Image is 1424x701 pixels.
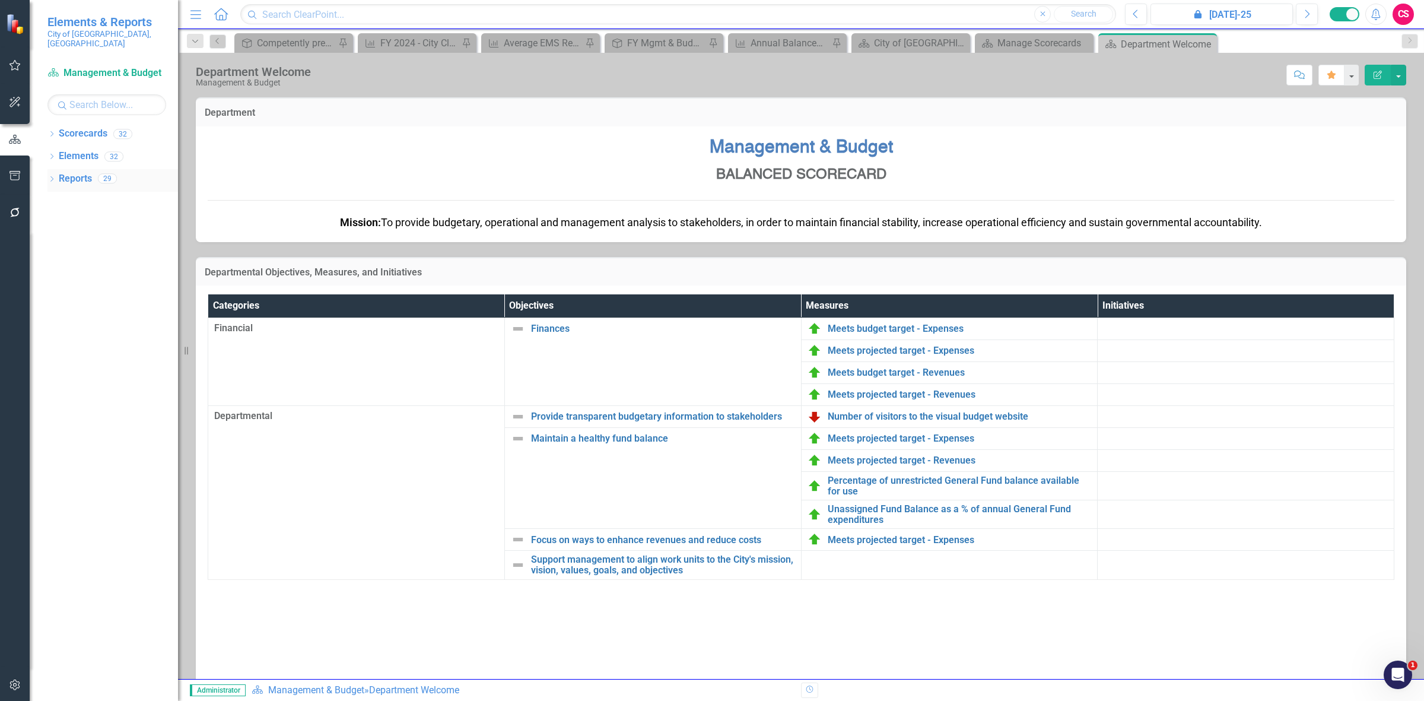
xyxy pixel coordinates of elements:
[828,504,1092,525] a: Unassigned Fund Balance as a % of annual General Fund expenditures
[808,410,822,424] img: Below Target
[828,389,1092,400] a: Meets projected target - Revenues
[731,36,829,50] a: Annual Balanced Scorecard report for Budget book (CPS Copy)
[484,36,582,50] a: Average EMS Response Times (in minutes)
[340,216,381,229] strong: Mission:
[59,172,92,186] a: Reports
[208,406,505,580] td: Double-Click to Edit
[808,322,822,336] img: On Target
[113,129,132,139] div: 32
[511,410,525,424] img: Not Defined
[511,432,525,446] img: Not Defined
[531,535,795,545] a: Focus on ways to enhance revenues and reduce costs
[98,174,117,184] div: 29
[59,150,98,163] a: Elements
[208,318,505,406] td: Double-Click to Edit
[801,500,1098,529] td: Double-Click to Edit Right Click for Context Menu
[511,558,525,572] img: Not Defined
[828,433,1092,444] a: Meets projected target - Expenses
[196,65,311,78] div: Department Welcome
[237,36,335,50] a: Competently prepare and efficiently record and maintain City Records in accordance with all appli...
[801,428,1098,450] td: Double-Click to Edit Right Click for Context Menu
[1121,37,1214,52] div: Department Welcome
[801,450,1098,472] td: Double-Click to Edit Right Click for Context Menu
[504,36,582,50] div: Average EMS Response Times (in minutes)
[340,216,1262,229] span: To provide budgetary, operational and management analysis to stakeholders, in order to maintain f...
[104,151,123,161] div: 32
[828,367,1092,378] a: Meets budget target - Revenues
[1150,4,1293,25] button: [DATE]-25
[801,472,1098,500] td: Double-Click to Edit Right Click for Context Menu
[257,36,335,50] div: Competently prepare and efficiently record and maintain City Records in accordance with all appli...
[214,410,498,423] span: Departmental
[1393,4,1414,25] button: CS
[828,411,1092,422] a: Number of visitors to the visual budget website
[531,433,795,444] a: Maintain a healthy fund balance
[511,322,525,336] img: Not Defined
[854,36,967,50] a: City of [GEOGRAPHIC_DATA]
[874,36,967,50] div: City of [GEOGRAPHIC_DATA]
[47,29,166,49] small: City of [GEOGRAPHIC_DATA], [GEOGRAPHIC_DATA]
[531,323,795,334] a: Finances
[205,267,1397,278] h3: Departmental Objectives, Measures, and Initiatives
[828,455,1092,466] a: Meets projected target - Revenues
[808,366,822,380] img: On Target
[252,684,792,697] div: »
[801,406,1098,428] td: Double-Click to Edit Right Click for Context Menu
[808,453,822,468] img: On Target
[801,318,1098,340] td: Double-Click to Edit Right Click for Context Menu
[997,36,1091,50] div: Manage Scorecards
[380,36,459,50] div: FY 2024 - City Clerk Performance Measures Quarterly Report
[808,432,822,446] img: On Target
[47,94,166,115] input: Search Below...
[47,15,166,29] span: Elements & Reports
[531,554,795,575] a: Support management to align work units to the City's mission, vision, values, goals, and objectives
[47,66,166,80] a: Management & Budget
[808,388,822,402] img: On Target
[1054,6,1113,23] button: Search
[608,36,705,50] a: FY Mgmt & Budget Performance Measures (CPS TEST)
[627,36,705,50] div: FY Mgmt & Budget Performance Measures (CPS TEST)
[808,532,822,547] img: On Target
[214,322,498,335] span: Financial
[59,127,107,141] a: Scorecards
[1408,661,1417,670] span: 1
[751,36,829,50] div: Annual Balanced Scorecard report for Budget book (CPS Copy)
[808,507,822,522] img: On Target
[801,362,1098,384] td: Double-Click to Edit Right Click for Context Menu
[196,78,311,87] div: Management & Budget
[205,107,1397,118] h3: Department
[511,532,525,547] img: Not Defined
[808,344,822,358] img: On Target
[531,411,795,422] a: Provide transparent budgetary information to stakeholders
[1155,8,1289,22] div: [DATE]-25
[1071,9,1096,18] span: Search
[190,684,246,696] span: Administrator
[801,340,1098,362] td: Double-Click to Edit Right Click for Context Menu
[828,475,1092,496] a: Percentage of unrestricted General Fund balance available for use
[828,345,1092,356] a: Meets projected target - Expenses
[240,4,1116,25] input: Search ClearPoint...
[978,36,1091,50] a: Manage Scorecards
[710,139,893,157] span: Management & Budget
[6,14,27,34] img: ClearPoint Strategy
[716,168,886,182] span: BALANCED SCORECARD
[808,479,822,493] img: On Target
[828,535,1092,545] a: Meets projected target - Expenses
[268,684,364,696] a: Management & Budget
[801,529,1098,551] td: Double-Click to Edit Right Click for Context Menu
[828,323,1092,334] a: Meets budget target - Expenses
[361,36,459,50] a: FY 2024 - City Clerk Performance Measures Quarterly Report
[369,684,459,696] div: Department Welcome
[1384,661,1412,689] iframe: Intercom live chat
[801,384,1098,406] td: Double-Click to Edit Right Click for Context Menu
